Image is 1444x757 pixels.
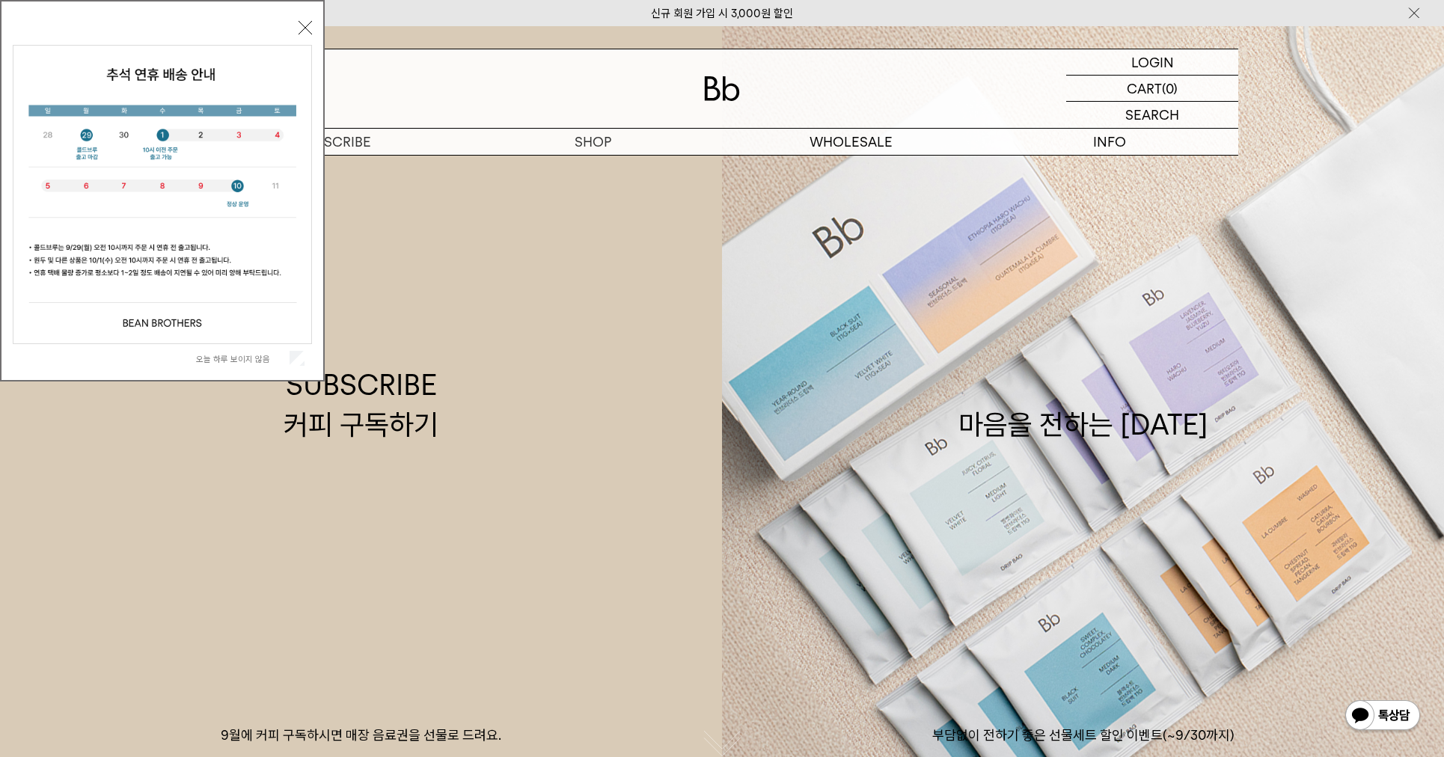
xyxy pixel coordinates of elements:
button: 닫기 [299,21,312,34]
img: 로고 [704,76,740,101]
p: CART [1127,76,1162,101]
p: INFO [980,129,1238,155]
p: SEARCH [1125,102,1179,128]
p: (0) [1162,76,1178,101]
div: SUBSCRIBE 커피 구독하기 [284,365,438,444]
a: SUBSCRIBE [206,129,464,155]
p: LOGIN [1131,49,1174,75]
p: WHOLESALE [722,129,980,155]
p: 부담없이 전하기 좋은 선물세트 할인 이벤트(~9/30까지) [722,726,1444,744]
img: 5e4d662c6b1424087153c0055ceb1a13_140731.jpg [13,46,311,343]
label: 오늘 하루 보이지 않음 [196,354,287,364]
div: 마음을 전하는 [DATE] [958,365,1208,444]
a: CART (0) [1066,76,1238,102]
a: LOGIN [1066,49,1238,76]
img: 카카오톡 채널 1:1 채팅 버튼 [1344,699,1422,735]
a: SHOP [464,129,722,155]
a: 신규 회원 가입 시 3,000원 할인 [651,7,793,20]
